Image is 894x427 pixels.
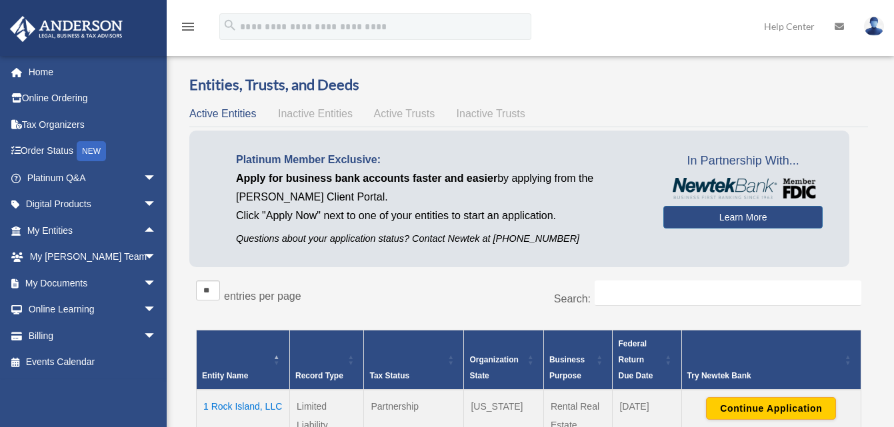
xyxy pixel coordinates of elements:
a: Online Ordering [9,85,177,112]
span: arrow_drop_down [143,322,170,350]
span: Tax Status [369,371,409,380]
a: Order StatusNEW [9,138,177,165]
div: Try Newtek Bank [687,368,841,384]
span: arrow_drop_down [143,165,170,192]
img: User Pic [864,17,884,36]
p: Click "Apply Now" next to one of your entities to start an application. [236,207,643,225]
span: Inactive Entities [278,108,353,119]
th: Federal Return Due Date: Activate to sort [613,330,681,390]
label: Search: [554,293,591,304]
a: Digital Productsarrow_drop_down [9,191,177,218]
a: Events Calendar [9,349,177,376]
th: Tax Status: Activate to sort [364,330,464,390]
span: arrow_drop_down [143,270,170,297]
th: Record Type: Activate to sort [290,330,364,390]
span: arrow_drop_down [143,296,170,324]
img: Anderson Advisors Platinum Portal [6,16,127,42]
a: My Entitiesarrow_drop_up [9,217,170,244]
span: Apply for business bank accounts faster and easier [236,173,497,184]
div: NEW [77,141,106,161]
th: Organization State: Activate to sort [464,330,543,390]
a: My [PERSON_NAME] Teamarrow_drop_down [9,244,177,270]
a: Home [9,59,177,85]
a: Billingarrow_drop_down [9,322,177,349]
span: Record Type [295,371,343,380]
img: NewtekBankLogoSM.png [670,178,816,199]
i: menu [180,19,196,35]
th: Entity Name: Activate to invert sorting [197,330,290,390]
a: Platinum Q&Aarrow_drop_down [9,165,177,191]
label: entries per page [224,290,301,302]
a: Learn More [663,206,823,228]
span: arrow_drop_down [143,191,170,218]
span: Federal Return Due Date [618,339,653,380]
p: Questions about your application status? Contact Newtek at [PHONE_NUMBER] [236,230,643,247]
a: My Documentsarrow_drop_down [9,270,177,296]
th: Try Newtek Bank : Activate to sort [681,330,861,390]
th: Business Purpose: Activate to sort [543,330,613,390]
button: Continue Application [706,397,836,420]
span: In Partnership With... [663,151,823,172]
span: arrow_drop_down [143,244,170,271]
span: arrow_drop_up [143,217,170,244]
span: Active Trusts [374,108,435,119]
span: Active Entities [189,108,256,119]
span: Entity Name [202,371,248,380]
span: Business Purpose [549,355,585,380]
a: Online Learningarrow_drop_down [9,296,177,323]
a: Tax Organizers [9,111,177,138]
span: Organization State [469,355,518,380]
span: Inactive Trusts [457,108,525,119]
a: menu [180,23,196,35]
p: by applying from the [PERSON_NAME] Client Portal. [236,169,643,207]
h3: Entities, Trusts, and Deeds [189,75,868,95]
i: search [223,18,237,33]
p: Platinum Member Exclusive: [236,151,643,169]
